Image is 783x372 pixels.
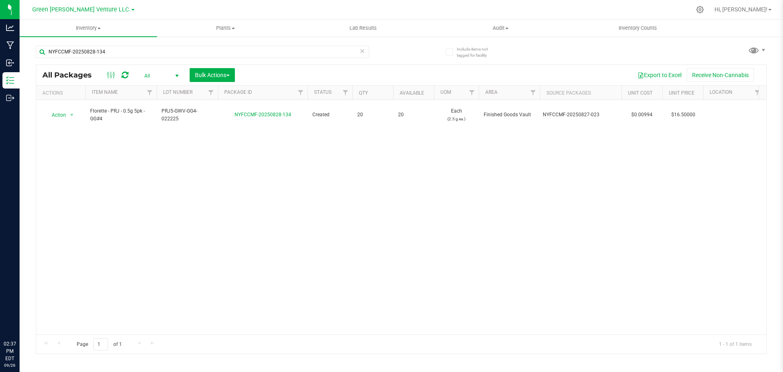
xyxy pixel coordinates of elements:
inline-svg: Analytics [6,24,14,32]
span: Bulk Actions [195,72,230,78]
td: $0.00994 [622,100,662,130]
input: 1 [93,338,108,351]
a: Audit [432,20,569,37]
span: Created [312,111,347,119]
span: Include items not tagged for facility [457,46,498,58]
a: Inventory [20,20,157,37]
a: Lot Number [163,89,192,95]
p: 09/26 [4,362,16,368]
span: 20 [398,111,429,119]
a: Unit Price [669,90,695,96]
inline-svg: Outbound [6,94,14,102]
a: Filter [751,86,764,100]
a: Item Name [92,89,118,95]
a: Qty [359,90,368,96]
span: $16.50000 [667,109,699,121]
a: Location [710,89,732,95]
a: Filter [143,86,157,100]
span: Lab Results [338,24,388,32]
a: Filter [204,86,218,100]
span: PRJ5-GWV-GG4-022225 [161,107,213,123]
input: Search Package ID, Item Name, SKU, Lot or Part Number... [36,46,369,58]
a: Filter [526,86,540,100]
button: Export to Excel [632,68,687,82]
a: UOM [440,89,451,95]
iframe: Resource center [8,307,33,331]
span: Inventory [20,24,157,32]
span: Plants [157,24,294,32]
p: 02:37 PM EDT [4,340,16,362]
a: Unit Cost [628,90,652,96]
span: select [67,109,77,121]
div: Actions [42,90,82,96]
div: Manage settings [695,6,705,13]
span: 20 [357,111,388,119]
span: Each [439,107,474,123]
a: NYFCCMF-20250828-134 [234,112,291,117]
button: Bulk Actions [190,68,235,82]
span: Clear [359,46,365,56]
a: Lab Results [294,20,432,37]
a: Plants [157,20,294,37]
a: Filter [465,86,479,100]
span: Green [PERSON_NAME] Venture LLC. [32,6,130,13]
a: Status [314,89,332,95]
inline-svg: Manufacturing [6,41,14,49]
span: Page of 1 [70,338,128,351]
span: 1 - 1 of 1 items [712,338,758,350]
a: Area [485,89,498,95]
button: Receive Non-Cannabis [687,68,754,82]
span: Action [44,109,66,121]
inline-svg: Inventory [6,76,14,84]
span: Hi, [PERSON_NAME]! [714,6,768,13]
span: Florette - PRJ - 0.5g 5pk - GG#4 [90,107,152,123]
a: Filter [339,86,352,100]
p: (2.5 g ea.) [439,115,474,123]
span: Finished Goods Vault [484,111,535,119]
span: Audit [432,24,569,32]
span: Inventory Counts [608,24,668,32]
a: Filter [294,86,307,100]
div: Value 1: NYFCCMF-20250827-023 [543,111,619,119]
a: Available [400,90,424,96]
span: All Packages [42,71,100,80]
th: Source Packages [540,86,622,100]
a: Package ID [224,89,252,95]
inline-svg: Inbound [6,59,14,67]
a: Inventory Counts [569,20,707,37]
